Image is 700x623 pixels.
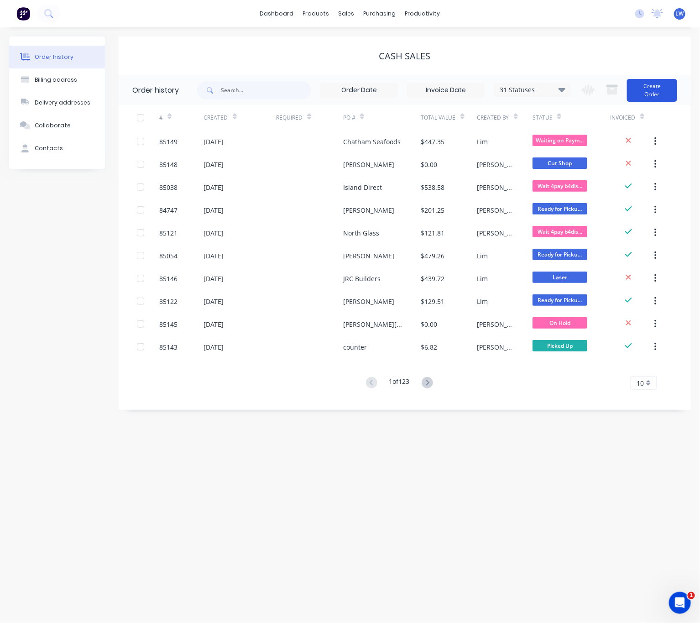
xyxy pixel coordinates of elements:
div: PO # [343,105,421,130]
div: [DATE] [204,274,224,283]
div: 85121 [159,228,178,238]
input: Order Date [321,84,397,97]
div: Lim [477,137,488,147]
div: Contacts [35,144,63,152]
span: On Hold [533,317,587,329]
div: [PERSON_NAME] [477,160,514,169]
div: [DATE] [204,137,224,147]
div: [PERSON_NAME][GEOGRAPHIC_DATA] [343,319,403,329]
div: [PERSON_NAME] [343,160,394,169]
div: Chatham Seafoods [343,137,401,147]
div: Collaborate [35,121,71,130]
input: Search... [221,81,311,99]
span: Laser [533,272,587,283]
div: $479.26 [421,251,445,261]
div: [DATE] [204,319,224,329]
div: Created By [477,114,509,122]
div: [PERSON_NAME] [477,228,514,238]
div: [DATE] [204,205,224,215]
div: [DATE] [204,251,224,261]
div: [PERSON_NAME] [343,205,394,215]
div: sales [334,7,359,21]
div: Invoiced [611,105,655,130]
span: Ready for Picku... [533,249,587,260]
div: $538.58 [421,183,445,192]
div: Required [276,114,303,122]
div: 85149 [159,137,178,147]
div: [PERSON_NAME] [477,183,514,192]
div: $447.35 [421,137,445,147]
div: 1 of 123 [389,377,410,390]
div: JRC Builders [343,274,381,283]
div: 84747 [159,205,178,215]
div: Cash Sales [379,51,431,62]
button: Billing address [9,68,105,91]
div: [DATE] [204,297,224,306]
div: [PERSON_NAME] [477,205,514,215]
div: Total Value [421,114,456,122]
div: 85146 [159,274,178,283]
div: Lim [477,274,488,283]
div: Lim [477,251,488,261]
button: Contacts [9,137,105,160]
div: $201.25 [421,205,445,215]
div: Created [204,114,228,122]
div: 85143 [159,342,178,352]
img: Factory [16,7,30,21]
div: Lim [477,297,488,306]
div: Order history [35,53,73,61]
div: $6.82 [421,342,438,352]
div: [PERSON_NAME] [477,342,514,352]
div: productivity [401,7,445,21]
div: [DATE] [204,342,224,352]
div: $129.51 [421,297,445,306]
div: Delivery addresses [35,99,90,107]
span: Ready for Picku... [533,294,587,306]
div: Created [204,105,277,130]
span: Wait 4pay b4dis... [533,180,587,192]
div: 85145 [159,319,178,329]
iframe: Intercom live chat [669,592,691,614]
span: Ready for Picku... [533,203,587,215]
div: purchasing [359,7,401,21]
span: LW [676,10,684,18]
div: 85122 [159,297,178,306]
div: Billing address [35,76,77,84]
span: 10 [637,378,644,388]
div: products [298,7,334,21]
div: North Glass [343,228,379,238]
div: $439.72 [421,274,445,283]
div: 85054 [159,251,178,261]
div: $121.81 [421,228,445,238]
button: Create Order [627,79,677,102]
div: [DATE] [204,183,224,192]
div: counter [343,342,367,352]
span: 1 [688,592,695,599]
span: Cut Shop [533,157,587,169]
a: dashboard [256,7,298,21]
div: Invoiced [611,114,636,122]
div: PO # [343,114,355,122]
div: 31 Statuses [494,85,571,95]
div: [DATE] [204,160,224,169]
div: $0.00 [421,319,438,329]
button: Delivery addresses [9,91,105,114]
div: # [159,105,204,130]
div: $0.00 [421,160,438,169]
div: # [159,114,163,122]
span: Picked Up [533,340,587,351]
div: Island Direct [343,183,382,192]
div: [DATE] [204,228,224,238]
div: 85148 [159,160,178,169]
div: [PERSON_NAME] [343,297,394,306]
div: Status [533,114,553,122]
div: Total Value [421,105,477,130]
span: Wait 4pay b4dis... [533,226,587,237]
span: Waiting on Paym... [533,135,587,146]
div: [PERSON_NAME] [477,319,514,329]
div: 85038 [159,183,178,192]
input: Invoice Date [407,84,484,97]
button: Collaborate [9,114,105,137]
div: Required [276,105,343,130]
button: Order history [9,46,105,68]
